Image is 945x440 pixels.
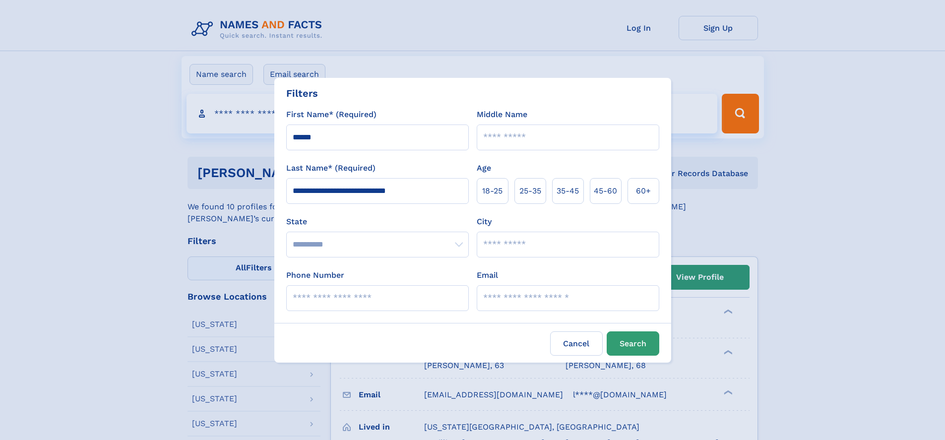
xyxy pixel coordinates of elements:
[477,269,498,281] label: Email
[286,86,318,101] div: Filters
[286,216,469,228] label: State
[594,185,617,197] span: 45‑60
[519,185,541,197] span: 25‑35
[550,331,603,356] label: Cancel
[477,162,491,174] label: Age
[286,162,376,174] label: Last Name* (Required)
[557,185,579,197] span: 35‑45
[482,185,503,197] span: 18‑25
[477,109,527,121] label: Middle Name
[477,216,492,228] label: City
[286,109,377,121] label: First Name* (Required)
[636,185,651,197] span: 60+
[286,269,344,281] label: Phone Number
[607,331,659,356] button: Search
